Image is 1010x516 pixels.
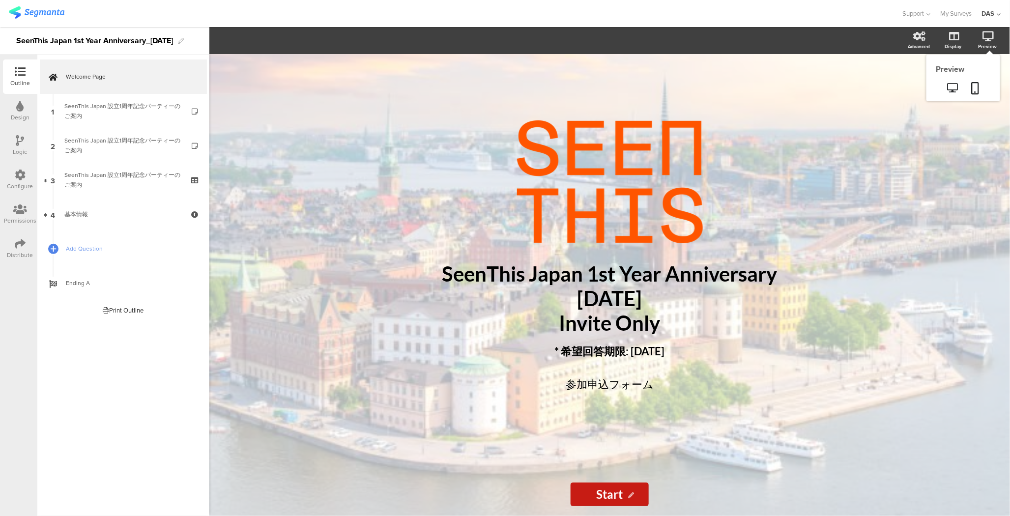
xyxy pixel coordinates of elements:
a: Ending A [40,266,207,300]
div: Preview [926,63,1000,75]
div: SeenThis Japan 設立1周年記念パーティーのご案内 [64,136,182,155]
a: Welcome Page [40,59,207,94]
span: Add Question [66,244,192,254]
div: Design [11,113,29,122]
div: Print Outline [103,306,144,315]
div: SeenThis Japan 1st Year Anniversary_[DATE] [16,33,173,49]
p: 参加申込フォーム [438,376,782,392]
a: 4 基本情報 [40,197,207,231]
div: Distribute [7,251,33,259]
span: 3 [51,174,55,185]
div: Outline [10,79,30,87]
span: 1 [52,106,55,116]
span: Ending A [66,278,192,288]
span: Support [903,9,924,18]
p: [DATE] [428,286,792,311]
img: segmanta logo [9,6,64,19]
div: 基本情報 [64,209,182,219]
div: SeenThis Japan 設立1周年記念パーティーのご案内 [64,101,182,121]
span: * 希望回答期限: [DATE] [555,344,665,358]
a: 2 SeenThis Japan 設立1周年記念パーティーのご案内 [40,128,207,163]
div: SeenThis Japan 設立1周年記念パーティーのご案内 [64,170,182,190]
div: Permissions [4,216,36,225]
span: 2 [51,140,55,151]
p: SeenThis Japan 1st Year Anniversary [428,261,792,286]
a: 1 SeenThis Japan 設立1周年記念パーティーのご案内 [40,94,207,128]
div: Preview [979,43,997,50]
div: Advanced [908,43,930,50]
div: Logic [13,147,28,156]
span: Welcome Page [66,72,192,82]
input: Start [571,483,648,506]
div: DAS [982,9,995,18]
p: Invite Only [428,311,792,335]
div: Display [945,43,962,50]
a: 3 SeenThis Japan 設立1周年記念パーティーのご案内 [40,163,207,197]
div: Configure [7,182,33,191]
span: 4 [51,209,55,220]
